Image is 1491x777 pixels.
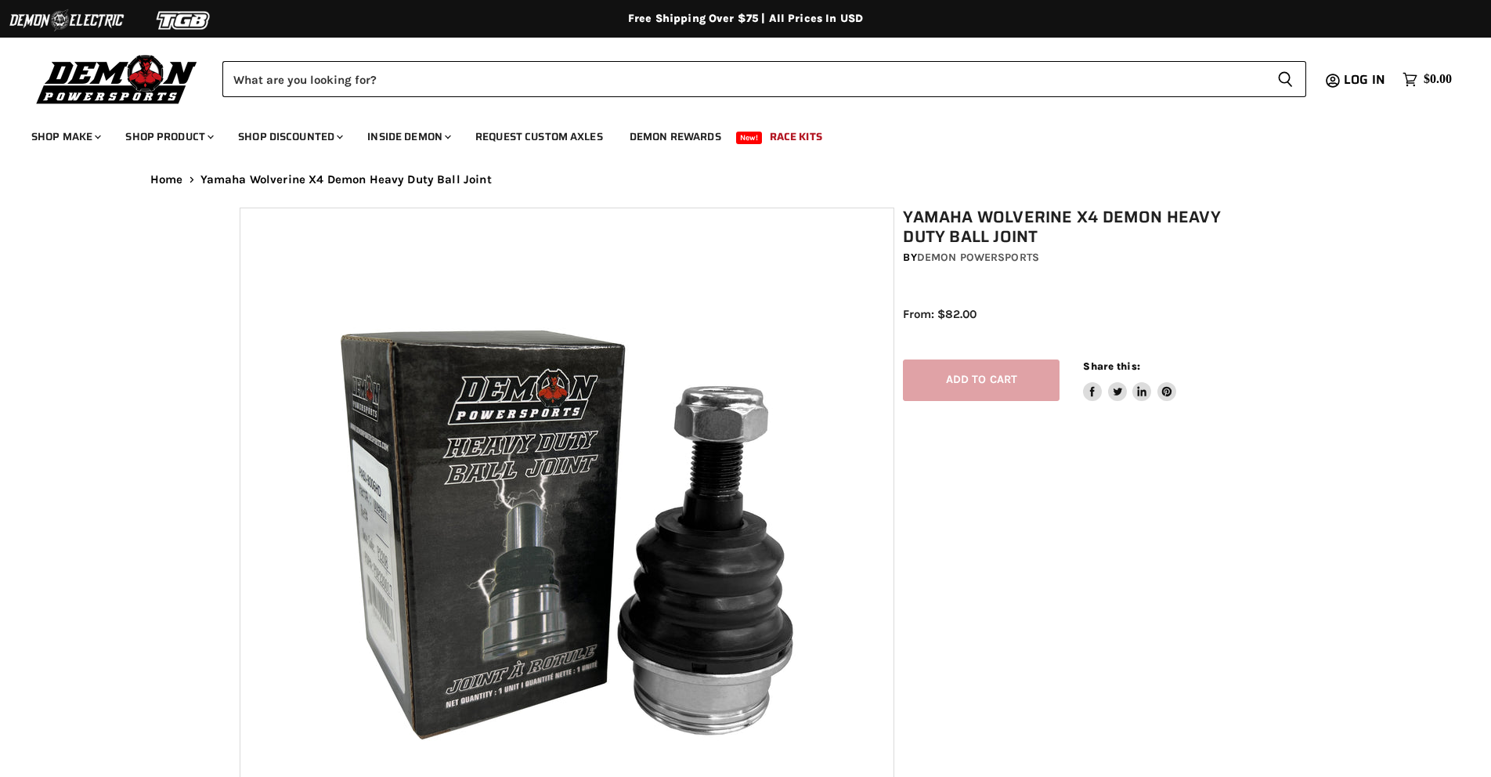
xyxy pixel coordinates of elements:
[1337,73,1395,87] a: Log in
[356,121,460,153] a: Inside Demon
[1344,70,1385,89] span: Log in
[125,5,243,35] img: TGB Logo 2
[1083,360,1139,372] span: Share this:
[1083,360,1176,401] aside: Share this:
[464,121,615,153] a: Request Custom Axles
[119,173,1372,186] nav: Breadcrumbs
[618,121,733,153] a: Demon Rewards
[222,61,1265,97] input: Search
[903,208,1260,247] h1: Yamaha Wolverine X4 Demon Heavy Duty Ball Joint
[226,121,352,153] a: Shop Discounted
[222,61,1306,97] form: Product
[20,114,1448,153] ul: Main menu
[8,5,125,35] img: Demon Electric Logo 2
[31,51,203,107] img: Demon Powersports
[1265,61,1306,97] button: Search
[20,121,110,153] a: Shop Make
[903,307,977,321] span: From: $82.00
[119,12,1372,26] div: Free Shipping Over $75 | All Prices In USD
[1424,72,1452,87] span: $0.00
[1395,68,1460,91] a: $0.00
[758,121,834,153] a: Race Kits
[903,249,1260,266] div: by
[114,121,223,153] a: Shop Product
[736,132,763,144] span: New!
[150,173,183,186] a: Home
[200,173,492,186] span: Yamaha Wolverine X4 Demon Heavy Duty Ball Joint
[917,251,1039,264] a: Demon Powersports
